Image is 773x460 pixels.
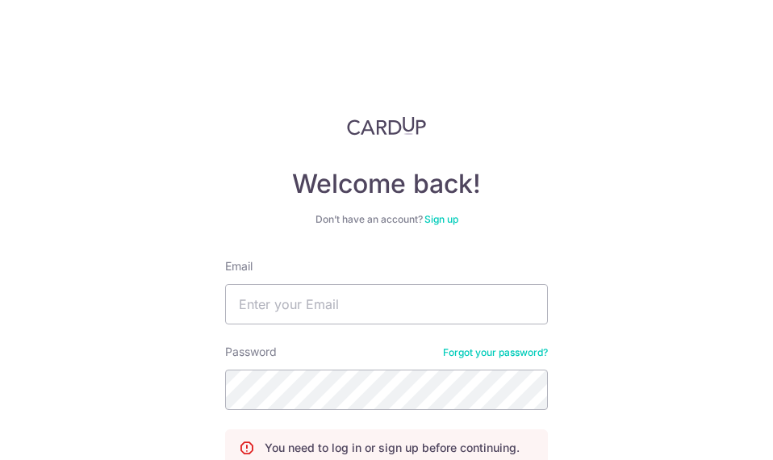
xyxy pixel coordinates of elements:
div: Don’t have an account? [225,213,548,226]
label: Email [225,258,253,274]
p: You need to log in or sign up before continuing. [265,440,520,456]
a: Sign up [424,213,458,225]
label: Password [225,344,277,360]
input: Enter your Email [225,284,548,324]
img: CardUp Logo [347,116,426,136]
h4: Welcome back! [225,168,548,200]
a: Forgot your password? [443,346,548,359]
